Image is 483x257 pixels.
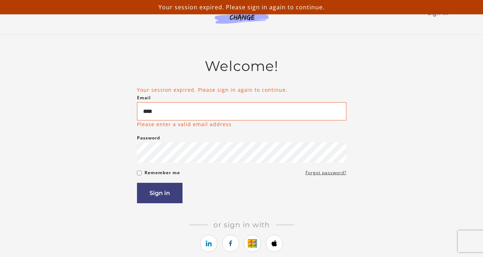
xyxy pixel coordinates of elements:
[137,86,346,94] li: Your session expired. Please sign in again to continue.
[137,120,232,128] p: Please enter a valid email address
[306,168,346,177] a: Forgot password?
[200,235,217,252] a: https://courses.thinkific.com/users/auth/linkedin?ss%5Breferral%5D=&ss%5Buser_return_to%5D=%2Fcou...
[207,7,276,24] img: Agents of Change Logo
[3,3,480,11] p: Your session expired. Please sign in again to continue.
[137,58,346,75] h2: Welcome!
[137,183,183,203] button: Sign in
[222,235,239,252] a: https://courses.thinkific.com/users/auth/facebook?ss%5Breferral%5D=&ss%5Buser_return_to%5D=%2Fcou...
[266,235,283,252] a: https://courses.thinkific.com/users/auth/apple?ss%5Breferral%5D=&ss%5Buser_return_to%5D=%2Fcourse...
[137,134,160,142] label: Password
[145,168,180,177] label: Remember me
[137,94,151,102] label: Email
[244,235,261,252] a: https://courses.thinkific.com/users/auth/google?ss%5Breferral%5D=&ss%5Buser_return_to%5D=%2Fcours...
[208,220,276,229] span: Or sign in with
